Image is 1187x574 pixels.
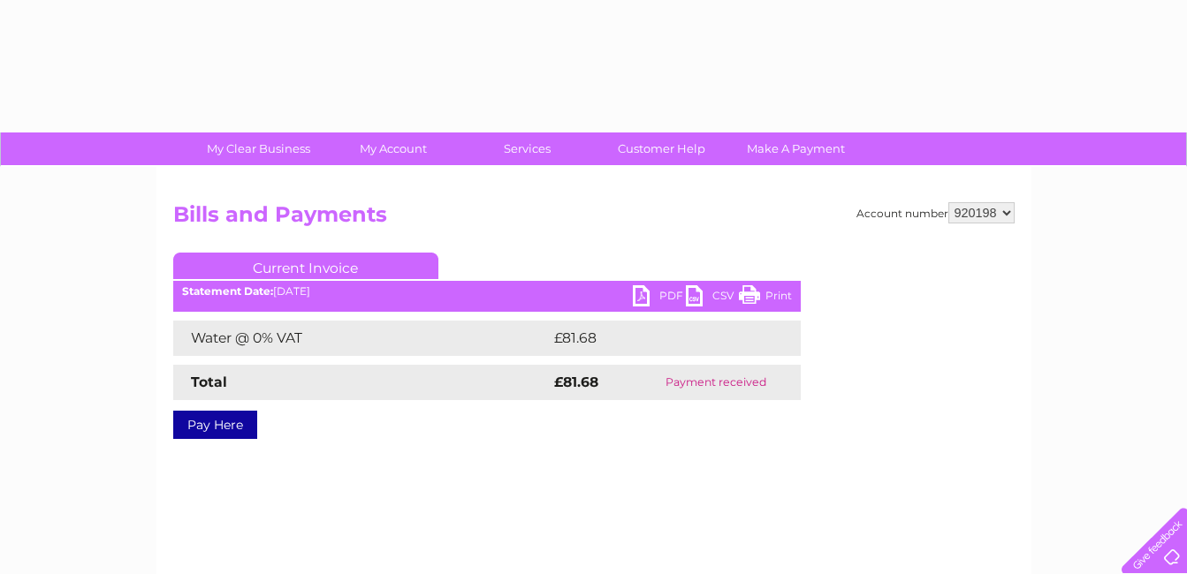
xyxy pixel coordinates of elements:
a: PDF [633,285,686,311]
strong: Total [191,374,227,390]
a: Services [454,132,600,165]
td: Water @ 0% VAT [173,321,550,356]
td: Payment received [631,365,800,400]
a: My Account [320,132,466,165]
a: Make A Payment [723,132,869,165]
div: [DATE] [173,285,801,298]
a: Customer Help [589,132,734,165]
a: My Clear Business [186,132,331,165]
td: £81.68 [550,321,764,356]
b: Statement Date: [182,284,273,298]
strong: £81.68 [554,374,598,390]
h2: Bills and Payments [173,202,1015,236]
a: Print [739,285,792,311]
a: CSV [686,285,739,311]
a: Current Invoice [173,253,438,279]
a: Pay Here [173,411,257,439]
div: Account number [856,202,1015,223]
